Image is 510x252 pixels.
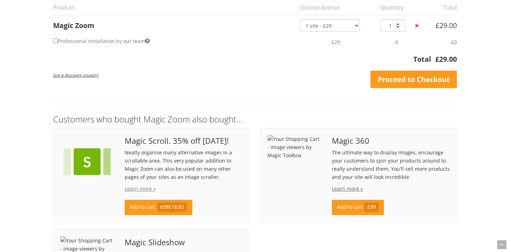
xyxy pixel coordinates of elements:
[364,203,379,212] span: £99
[53,38,58,43] input: Professional installation by our team
[53,69,99,81] a: Got a discount coupon?
[125,137,243,145] span: Magic Scroll. 35% off [DATE]!
[53,54,431,69] th: Total
[332,200,384,215] a: Add to cart£99
[53,115,457,124] h3: Customers who bought Magic Zoom also bought...
[435,54,439,64] span: £
[157,203,187,212] span: £18.85
[53,21,94,30] a: Magic Zoom
[125,185,156,192] a: Learn more »
[332,185,363,192] a: Learn more »
[267,135,321,159] img: Your Shopping Cart - image viewers by Magic Toolbox
[435,54,457,64] bdi: 29.00
[53,72,99,78] small: Got a discount coupon?
[125,238,243,246] span: Magic Slideshow
[53,36,150,46] label: Professional installation by our team
[332,137,450,145] span: Magic 360
[125,200,192,215] a: Add to cart£29£18.85
[160,204,169,210] s: £29
[380,20,405,32] input: Qty
[125,148,243,181] p: Neatly organise many alternative images in a scrollable area. This very popular addition to Magic...
[60,135,114,189] img: Your Shopping Cart - image viewers by Magic Toolbox
[436,21,457,30] bdi: 29.00
[370,71,457,88] a: Proceed to Checkout
[376,32,413,52] td: 0
[451,39,457,45] span: £0
[332,148,450,181] p: The ultimate way to display images, encourage your customers to spin your products around to real...
[436,21,440,30] span: £
[295,32,376,52] td: £29
[413,22,421,29] a: ×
